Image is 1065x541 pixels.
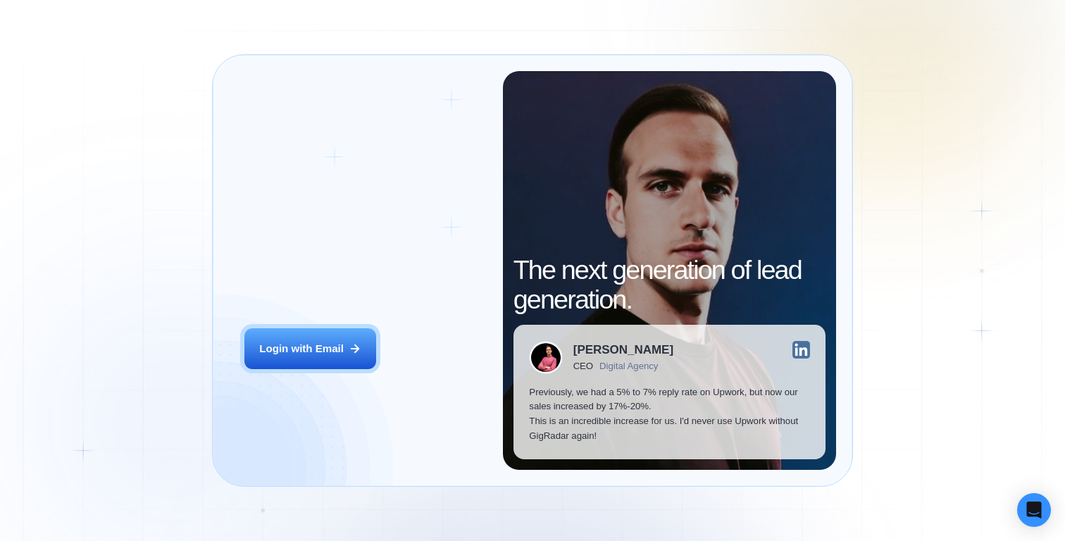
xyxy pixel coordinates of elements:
[259,342,344,356] div: Login with Email
[599,361,658,371] div: Digital Agency
[573,344,673,356] div: [PERSON_NAME]
[529,385,809,444] p: Previously, we had a 5% to 7% reply rate on Upwork, but now our sales increased by 17%-20%. This ...
[1017,493,1051,527] div: Open Intercom Messenger
[244,328,376,370] button: Login with Email
[513,256,826,314] h2: The next generation of lead generation.
[573,361,593,371] div: CEO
